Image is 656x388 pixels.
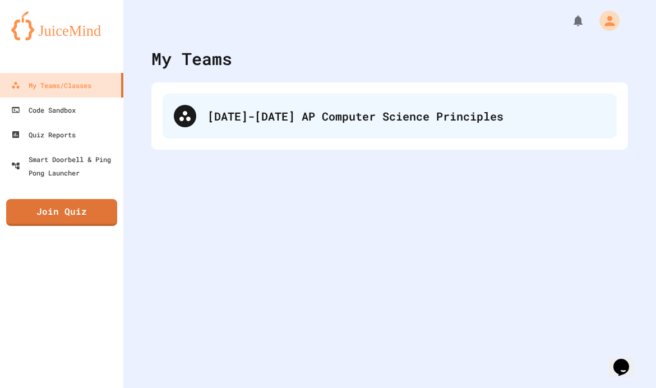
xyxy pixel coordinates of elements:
[588,8,622,34] div: My Account
[11,11,112,40] img: logo-orange.svg
[11,128,76,141] div: Quiz Reports
[207,108,606,124] div: [DATE]-[DATE] AP Computer Science Principles
[163,94,617,138] div: [DATE]-[DATE] AP Computer Science Principles
[11,103,76,117] div: Code Sandbox
[11,153,119,179] div: Smart Doorbell & Ping Pong Launcher
[6,199,117,226] a: Join Quiz
[551,11,588,30] div: My Notifications
[609,343,645,377] iframe: chat widget
[151,46,232,71] div: My Teams
[11,78,91,92] div: My Teams/Classes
